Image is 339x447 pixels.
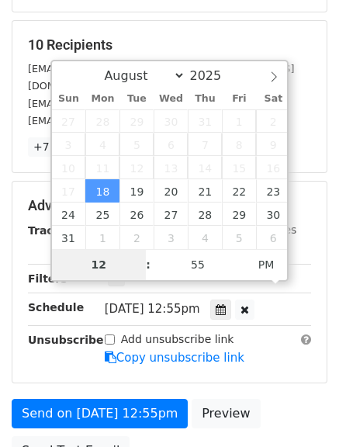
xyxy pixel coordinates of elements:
[12,399,188,428] a: Send on [DATE] 12:55pm
[256,133,290,156] span: August 9, 2025
[146,249,150,280] span: :
[256,156,290,179] span: August 16, 2025
[222,156,256,179] span: August 15, 2025
[256,203,290,226] span: August 30, 2025
[222,226,256,249] span: September 5, 2025
[52,249,147,280] input: Hour
[52,156,86,179] span: August 10, 2025
[222,179,256,203] span: August 22, 2025
[261,372,339,447] iframe: Chat Widget
[245,249,288,280] span: Click to toggle
[188,179,222,203] span: August 21, 2025
[188,94,222,104] span: Thu
[85,226,119,249] span: September 1, 2025
[28,224,80,237] strong: Tracking
[52,94,86,104] span: Sun
[154,109,188,133] span: July 30, 2025
[28,115,201,126] small: [EMAIL_ADDRESS][DOMAIN_NAME]
[28,137,86,157] a: +7 more
[119,94,154,104] span: Tue
[52,179,86,203] span: August 17, 2025
[85,203,119,226] span: August 25, 2025
[85,156,119,179] span: August 11, 2025
[85,109,119,133] span: July 28, 2025
[222,203,256,226] span: August 29, 2025
[52,203,86,226] span: August 24, 2025
[154,179,188,203] span: August 20, 2025
[185,68,241,83] input: Year
[105,351,244,365] a: Copy unsubscribe link
[256,226,290,249] span: September 6, 2025
[85,94,119,104] span: Mon
[154,156,188,179] span: August 13, 2025
[222,133,256,156] span: August 8, 2025
[119,179,154,203] span: August 19, 2025
[28,98,201,109] small: [EMAIL_ADDRESS][DOMAIN_NAME]
[154,133,188,156] span: August 6, 2025
[28,197,311,214] h5: Advanced
[222,109,256,133] span: August 1, 2025
[256,109,290,133] span: August 2, 2025
[85,133,119,156] span: August 4, 2025
[188,156,222,179] span: August 14, 2025
[119,109,154,133] span: July 29, 2025
[154,94,188,104] span: Wed
[188,203,222,226] span: August 28, 2025
[52,133,86,156] span: August 3, 2025
[85,179,119,203] span: August 18, 2025
[188,133,222,156] span: August 7, 2025
[256,179,290,203] span: August 23, 2025
[28,63,294,92] small: [EMAIL_ADDRESS][DOMAIN_NAME] [EMAIL_ADDRESS][DOMAIN_NAME]
[222,94,256,104] span: Fri
[52,226,86,249] span: August 31, 2025
[192,399,260,428] a: Preview
[28,272,67,285] strong: Filters
[28,334,104,346] strong: Unsubscribe
[154,226,188,249] span: September 3, 2025
[52,109,86,133] span: July 27, 2025
[119,203,154,226] span: August 26, 2025
[256,94,290,104] span: Sat
[154,203,188,226] span: August 27, 2025
[188,109,222,133] span: July 31, 2025
[150,249,245,280] input: Minute
[121,331,234,348] label: Add unsubscribe link
[119,226,154,249] span: September 2, 2025
[188,226,222,249] span: September 4, 2025
[119,156,154,179] span: August 12, 2025
[28,301,84,314] strong: Schedule
[119,133,154,156] span: August 5, 2025
[28,36,311,54] h5: 10 Recipients
[105,302,200,316] span: [DATE] 12:55pm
